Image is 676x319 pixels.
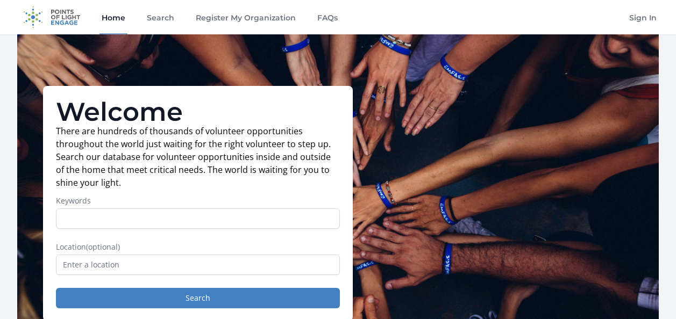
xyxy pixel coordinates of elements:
button: Search [56,288,340,308]
label: Location [56,242,340,252]
p: There are hundreds of thousands of volunteer opportunities throughout the world just waiting for ... [56,125,340,189]
input: Enter a location [56,255,340,275]
span: (optional) [86,242,120,252]
h1: Welcome [56,99,340,125]
label: Keywords [56,195,340,206]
